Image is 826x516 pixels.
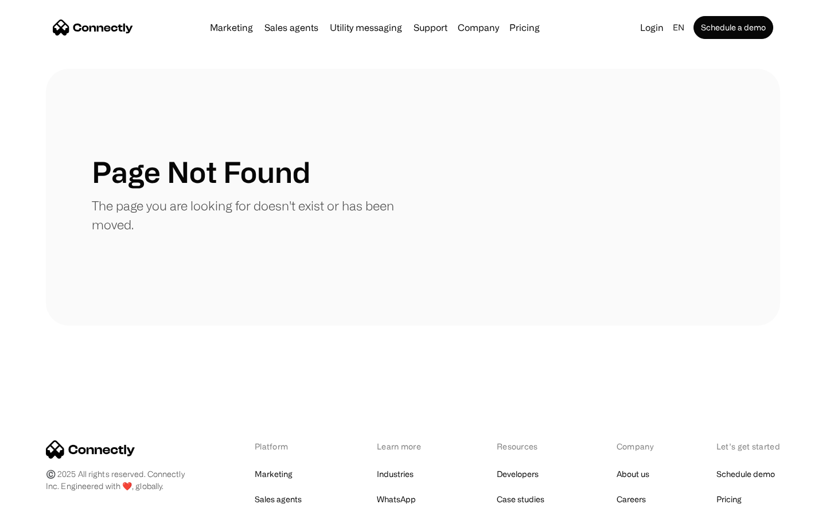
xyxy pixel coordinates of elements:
[377,466,414,482] a: Industries
[617,440,657,452] div: Company
[716,491,742,507] a: Pricing
[377,491,416,507] a: WhatsApp
[497,440,557,452] div: Resources
[23,496,69,512] ul: Language list
[205,23,258,32] a: Marketing
[255,491,302,507] a: Sales agents
[458,19,499,36] div: Company
[693,16,773,39] a: Schedule a demo
[325,23,407,32] a: Utility messaging
[497,466,539,482] a: Developers
[716,466,775,482] a: Schedule demo
[505,23,544,32] a: Pricing
[92,155,310,189] h1: Page Not Found
[673,19,684,36] div: en
[716,440,780,452] div: Let’s get started
[636,19,668,36] a: Login
[92,196,413,234] p: The page you are looking for doesn't exist or has been moved.
[255,466,293,482] a: Marketing
[617,491,646,507] a: Careers
[260,23,323,32] a: Sales agents
[497,491,544,507] a: Case studies
[255,440,317,452] div: Platform
[377,440,437,452] div: Learn more
[11,495,69,512] aside: Language selected: English
[617,466,649,482] a: About us
[409,23,452,32] a: Support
